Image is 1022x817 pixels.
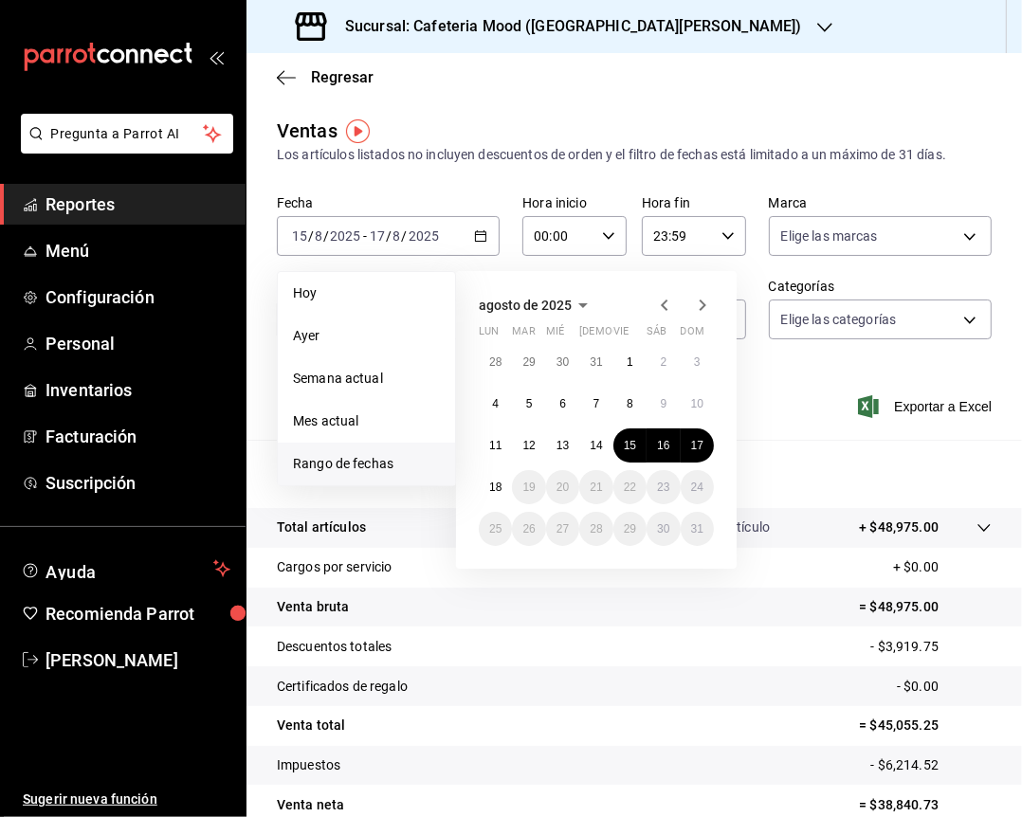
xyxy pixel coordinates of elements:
span: Pregunta a Parrot AI [51,124,204,144]
button: Pregunta a Parrot AI [21,114,233,154]
button: 22 de agosto de 2025 [613,470,647,504]
button: 31 de julio de 2025 [579,345,612,379]
button: 28 de agosto de 2025 [579,512,612,546]
abbr: sábado [647,325,666,345]
abbr: 25 de agosto de 2025 [489,522,502,536]
p: Venta bruta [277,597,349,617]
abbr: 28 de agosto de 2025 [590,522,602,536]
span: Recomienda Parrot [46,601,230,626]
p: + $48,975.00 [859,517,939,537]
abbr: 21 de agosto de 2025 [590,481,602,494]
p: Venta neta [277,795,344,815]
abbr: 11 de agosto de 2025 [489,439,502,452]
button: 17 de agosto de 2025 [681,428,714,463]
span: Semana actual [293,369,440,389]
span: Facturación [46,424,230,449]
button: 12 de agosto de 2025 [512,428,545,463]
button: 18 de agosto de 2025 [479,470,512,504]
img: Tooltip marker [346,119,370,143]
p: Venta total [277,716,345,735]
button: 24 de agosto de 2025 [681,470,714,504]
span: Ayuda [46,557,206,580]
button: 6 de agosto de 2025 [546,387,579,421]
span: Elige las marcas [781,227,878,245]
span: agosto de 2025 [479,298,572,313]
button: 4 de agosto de 2025 [479,387,512,421]
abbr: jueves [579,325,691,345]
a: Pregunta a Parrot AI [13,137,233,157]
span: Reportes [46,191,230,217]
abbr: 5 de agosto de 2025 [526,397,533,410]
abbr: 19 de agosto de 2025 [522,481,535,494]
span: Inventarios [46,377,230,403]
abbr: 20 de agosto de 2025 [557,481,569,494]
span: - [363,228,367,244]
span: Menú [46,238,230,263]
button: 5 de agosto de 2025 [512,387,545,421]
button: 21 de agosto de 2025 [579,470,612,504]
button: 9 de agosto de 2025 [647,387,680,421]
button: 3 de agosto de 2025 [681,345,714,379]
abbr: 9 de agosto de 2025 [660,397,666,410]
p: - $3,919.75 [871,637,992,657]
button: Exportar a Excel [862,395,992,418]
abbr: 18 de agosto de 2025 [489,481,502,494]
abbr: 30 de julio de 2025 [557,355,569,369]
button: 25 de agosto de 2025 [479,512,512,546]
abbr: 26 de agosto de 2025 [522,522,535,536]
label: Marca [769,197,992,210]
abbr: 2 de agosto de 2025 [660,355,666,369]
p: Total artículos [277,517,366,537]
button: 31 de agosto de 2025 [681,512,714,546]
abbr: 23 de agosto de 2025 [657,481,669,494]
abbr: 3 de agosto de 2025 [694,355,701,369]
span: Sugerir nueva función [23,790,230,809]
p: Impuestos [277,755,340,775]
p: Certificados de regalo [277,677,408,697]
label: Categorías [769,281,992,294]
div: Ventas [277,117,338,145]
abbr: 17 de agosto de 2025 [691,439,703,452]
p: - $6,214.52 [871,755,992,775]
abbr: 12 de agosto de 2025 [522,439,535,452]
input: ---- [329,228,361,244]
button: 26 de agosto de 2025 [512,512,545,546]
abbr: 7 de agosto de 2025 [593,397,600,410]
button: 2 de agosto de 2025 [647,345,680,379]
button: Regresar [277,68,374,86]
button: 28 de julio de 2025 [479,345,512,379]
span: / [323,228,329,244]
button: 30 de agosto de 2025 [647,512,680,546]
abbr: 31 de agosto de 2025 [691,522,703,536]
p: = $48,975.00 [859,597,992,617]
abbr: 10 de agosto de 2025 [691,397,703,410]
abbr: 29 de julio de 2025 [522,355,535,369]
button: 10 de agosto de 2025 [681,387,714,421]
span: / [386,228,392,244]
button: 1 de agosto de 2025 [613,345,647,379]
abbr: 13 de agosto de 2025 [557,439,569,452]
input: -- [369,228,386,244]
span: / [402,228,408,244]
abbr: lunes [479,325,499,345]
p: = $45,055.25 [859,716,992,735]
button: agosto de 2025 [479,294,594,317]
abbr: 14 de agosto de 2025 [590,439,602,452]
abbr: martes [512,325,535,345]
button: 11 de agosto de 2025 [479,428,512,463]
abbr: 24 de agosto de 2025 [691,481,703,494]
input: -- [314,228,323,244]
span: Rango de fechas [293,454,440,474]
abbr: 28 de julio de 2025 [489,355,502,369]
abbr: 30 de agosto de 2025 [657,522,669,536]
label: Fecha [277,197,500,210]
span: Configuración [46,284,230,310]
p: + $0.00 [893,557,992,577]
span: Elige las categorías [781,310,897,329]
button: 14 de agosto de 2025 [579,428,612,463]
abbr: 4 de agosto de 2025 [492,397,499,410]
span: [PERSON_NAME] [46,647,230,673]
p: = $38,840.73 [859,795,992,815]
